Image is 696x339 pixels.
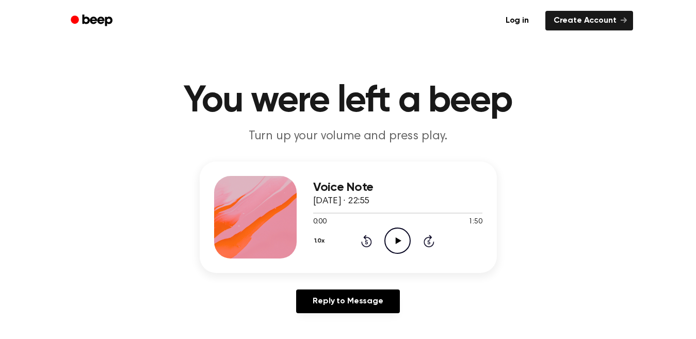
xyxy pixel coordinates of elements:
button: 1.0x [313,232,329,250]
a: Log in [495,9,539,33]
h3: Voice Note [313,181,482,195]
a: Beep [63,11,122,31]
span: 0:00 [313,217,327,228]
a: Create Account [545,11,633,30]
h1: You were left a beep [84,83,612,120]
span: 1:50 [468,217,482,228]
span: [DATE] · 22:55 [313,197,370,206]
a: Reply to Message [296,289,399,313]
p: Turn up your volume and press play. [150,128,546,145]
